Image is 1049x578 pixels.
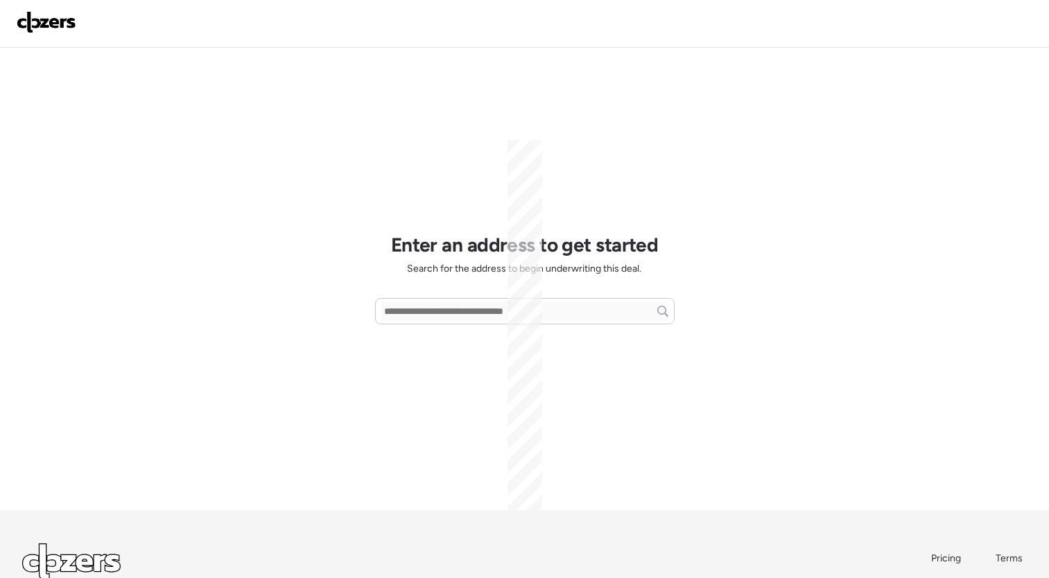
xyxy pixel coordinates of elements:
span: Terms [996,552,1023,564]
span: Pricing [931,552,961,564]
h1: Enter an address to get started [391,233,659,256]
img: Logo [17,11,76,33]
a: Pricing [931,552,962,566]
span: Search for the address to begin underwriting this deal. [407,262,641,276]
a: Terms [996,552,1027,566]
